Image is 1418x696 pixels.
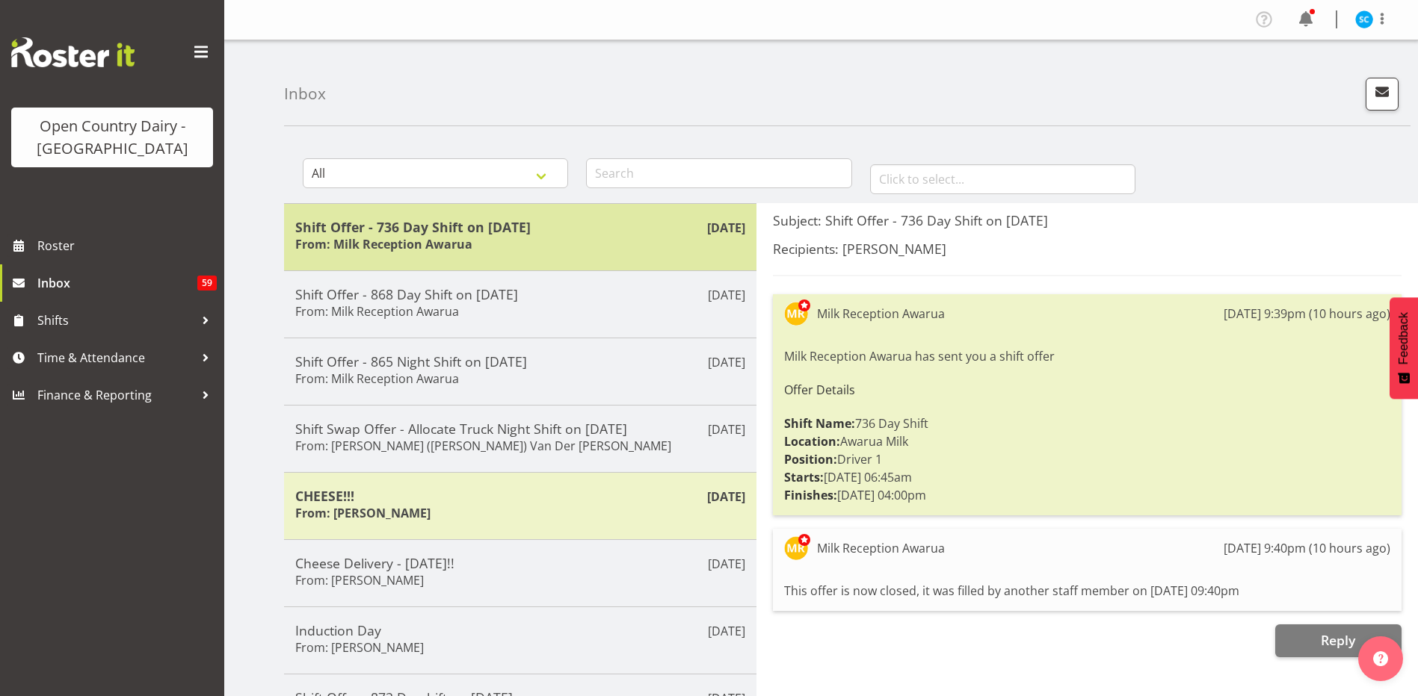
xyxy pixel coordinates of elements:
[817,305,945,323] div: Milk Reception Awarua
[295,371,459,386] h6: From: Milk Reception Awarua
[295,353,745,370] h5: Shift Offer - 865 Night Shift on [DATE]
[1224,539,1390,557] div: [DATE] 9:40pm (10 hours ago)
[784,536,808,560] img: milk-reception-awarua7542.jpg
[1373,651,1388,666] img: help-xxl-2.png
[295,555,745,571] h5: Cheese Delivery - [DATE]!!
[37,234,217,257] span: Roster
[707,219,745,237] p: [DATE]
[295,304,459,319] h6: From: Milk Reception Awarua
[37,347,194,369] span: Time & Attendance
[784,451,837,467] strong: Position:
[784,383,1390,397] h6: Offer Details
[870,164,1135,194] input: Click to select...
[1355,10,1373,28] img: stuart-craig9761.jpg
[708,286,745,304] p: [DATE]
[1224,305,1390,323] div: [DATE] 9:39pm (10 hours ago)
[284,85,326,102] h4: Inbox
[295,573,424,588] h6: From: [PERSON_NAME]
[784,487,837,503] strong: Finishes:
[707,488,745,506] p: [DATE]
[295,640,424,655] h6: From: [PERSON_NAME]
[708,420,745,438] p: [DATE]
[784,344,1390,508] div: Milk Reception Awarua has sent you a shift offer 736 Day Shift Awarua Milk Driver 1 [DATE] 06:45a...
[784,415,855,432] strong: Shift Name:
[708,555,745,573] p: [DATE]
[1397,312,1411,364] span: Feedback
[784,433,840,450] strong: Location:
[295,488,745,504] h5: CHEESE!!!
[26,115,198,160] div: Open Country Dairy - [GEOGRAPHIC_DATA]
[295,286,745,302] h5: Shift Offer - 868 Day Shift on [DATE]
[37,309,194,332] span: Shifts
[784,469,824,485] strong: Starts:
[295,237,472,252] h6: From: Milk Reception Awarua
[37,272,197,294] span: Inbox
[1275,624,1402,657] button: Reply
[11,37,135,67] img: Rosterit website logo
[784,578,1390,603] div: This offer is now closed, it was filled by another staff member on [DATE] 09:40pm
[1390,297,1418,399] button: Feedback - Show survey
[295,219,745,235] h5: Shift Offer - 736 Day Shift on [DATE]
[708,622,745,640] p: [DATE]
[295,506,431,521] h6: From: [PERSON_NAME]
[197,276,217,290] span: 59
[586,158,851,188] input: Search
[784,302,808,326] img: milk-reception-awarua7542.jpg
[37,384,194,406] span: Finance & Reporting
[817,539,945,557] div: Milk Reception Awarua
[295,420,745,437] h5: Shift Swap Offer - Allocate Truck Night Shift on [DATE]
[1321,631,1355,649] span: Reply
[295,622,745,638] h5: Induction Day
[295,438,671,453] h6: From: [PERSON_NAME] ([PERSON_NAME]) Van Der [PERSON_NAME]
[708,353,745,371] p: [DATE]
[773,212,1402,229] h5: Subject: Shift Offer - 736 Day Shift on [DATE]
[773,240,1402,257] h5: Recipients: [PERSON_NAME]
